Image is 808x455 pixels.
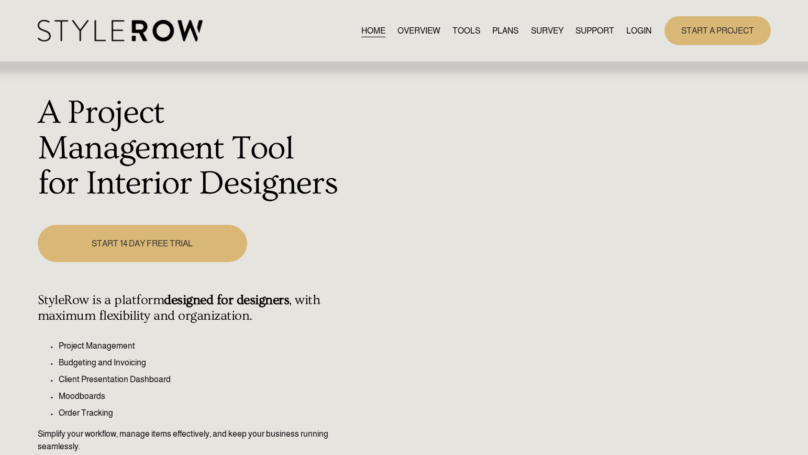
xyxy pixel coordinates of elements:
[38,225,247,262] a: START 14 DAY FREE TRIAL
[59,373,340,386] p: Client Presentation Dashboard
[575,24,614,38] a: folder dropdown
[59,356,340,369] p: Budgeting and Invoicing
[361,24,385,38] a: HOME
[38,95,340,202] h1: A Project Management Tool for Interior Designers
[626,24,651,38] a: LOGIN
[59,390,340,403] p: Moodboards
[59,340,340,352] p: Project Management
[531,24,563,38] a: SURVEY
[164,292,289,308] strong: designed for designers
[452,24,480,38] a: TOOLS
[575,25,614,37] span: SUPPORT
[397,24,440,38] a: OVERVIEW
[59,407,340,419] p: Order Tracking
[38,428,340,453] p: Simplify your workflow, manage items effectively, and keep your business running seamlessly.
[38,20,203,41] img: StyleRow
[665,16,771,45] a: START A PROJECT
[38,292,340,324] h4: StyleRow is a platform , with maximum flexibility and organization.
[492,24,518,38] a: PLANS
